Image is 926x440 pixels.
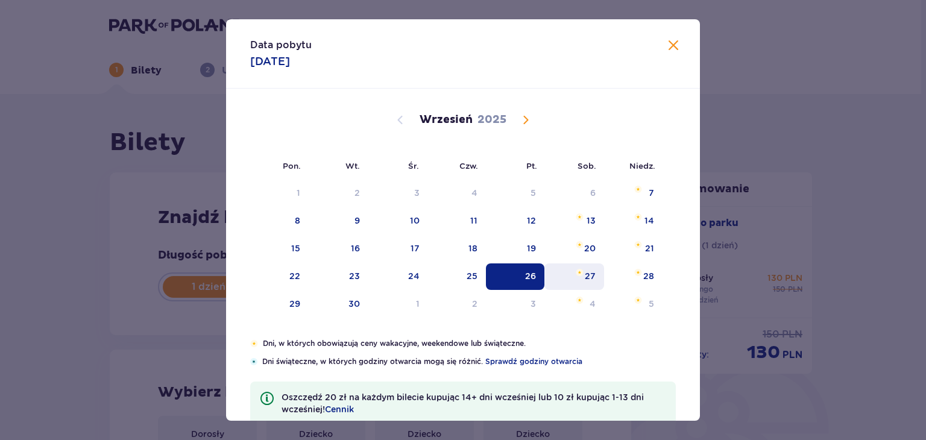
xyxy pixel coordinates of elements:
[428,180,487,207] td: Not available. czwartek, 4 września 2025
[531,187,536,199] div: 5
[250,263,309,290] td: poniedziałek, 22 września 2025
[525,270,536,282] div: 26
[428,291,487,318] td: czwartek, 2 października 2025
[470,215,477,227] div: 11
[604,208,663,234] td: niedziela, 14 września 2025
[486,208,544,234] td: piątek, 12 września 2025
[585,270,596,282] div: 27
[348,298,360,310] div: 30
[486,263,544,290] td: Selected. piątek, 26 września 2025
[604,263,663,290] td: niedziela, 28 września 2025
[486,180,544,207] td: Not available. piątek, 5 września 2025
[368,263,428,290] td: środa, 24 września 2025
[309,236,368,262] td: wtorek, 16 września 2025
[486,236,544,262] td: piątek, 19 września 2025
[295,215,300,227] div: 8
[486,291,544,318] td: piątek, 3 października 2025
[309,208,368,234] td: wtorek, 9 września 2025
[544,263,604,290] td: sobota, 27 września 2025
[544,208,604,234] td: sobota, 13 września 2025
[291,242,300,254] div: 15
[250,291,309,318] td: poniedziałek, 29 września 2025
[472,298,477,310] div: 2
[468,242,477,254] div: 18
[416,298,420,310] div: 1
[226,89,700,338] div: Calendar
[604,291,663,318] td: niedziela, 5 października 2025
[368,208,428,234] td: środa, 10 września 2025
[428,263,487,290] td: czwartek, 25 września 2025
[408,270,420,282] div: 24
[289,270,300,282] div: 22
[471,187,477,199] div: 4
[590,298,596,310] div: 4
[467,270,477,282] div: 25
[410,215,420,227] div: 10
[309,291,368,318] td: wtorek, 30 września 2025
[527,215,536,227] div: 12
[354,215,360,227] div: 9
[584,242,596,254] div: 20
[250,180,309,207] td: Not available. poniedziałek, 1 września 2025
[351,242,360,254] div: 16
[289,298,300,310] div: 29
[368,291,428,318] td: środa, 1 października 2025
[411,242,420,254] div: 17
[428,236,487,262] td: czwartek, 18 września 2025
[349,270,360,282] div: 23
[544,180,604,207] td: Not available. sobota, 6 września 2025
[544,291,604,318] td: sobota, 4 października 2025
[428,208,487,234] td: czwartek, 11 września 2025
[250,208,309,234] td: poniedziałek, 8 września 2025
[354,187,360,199] div: 2
[527,242,536,254] div: 19
[309,263,368,290] td: wtorek, 23 września 2025
[604,180,663,207] td: niedziela, 7 września 2025
[368,180,428,207] td: Not available. środa, 3 września 2025
[414,187,420,199] div: 3
[297,187,300,199] div: 1
[368,236,428,262] td: środa, 17 września 2025
[590,187,596,199] div: 6
[587,215,596,227] div: 13
[604,236,663,262] td: niedziela, 21 września 2025
[544,236,604,262] td: sobota, 20 września 2025
[309,180,368,207] td: Not available. wtorek, 2 września 2025
[250,236,309,262] td: poniedziałek, 15 września 2025
[531,298,536,310] div: 3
